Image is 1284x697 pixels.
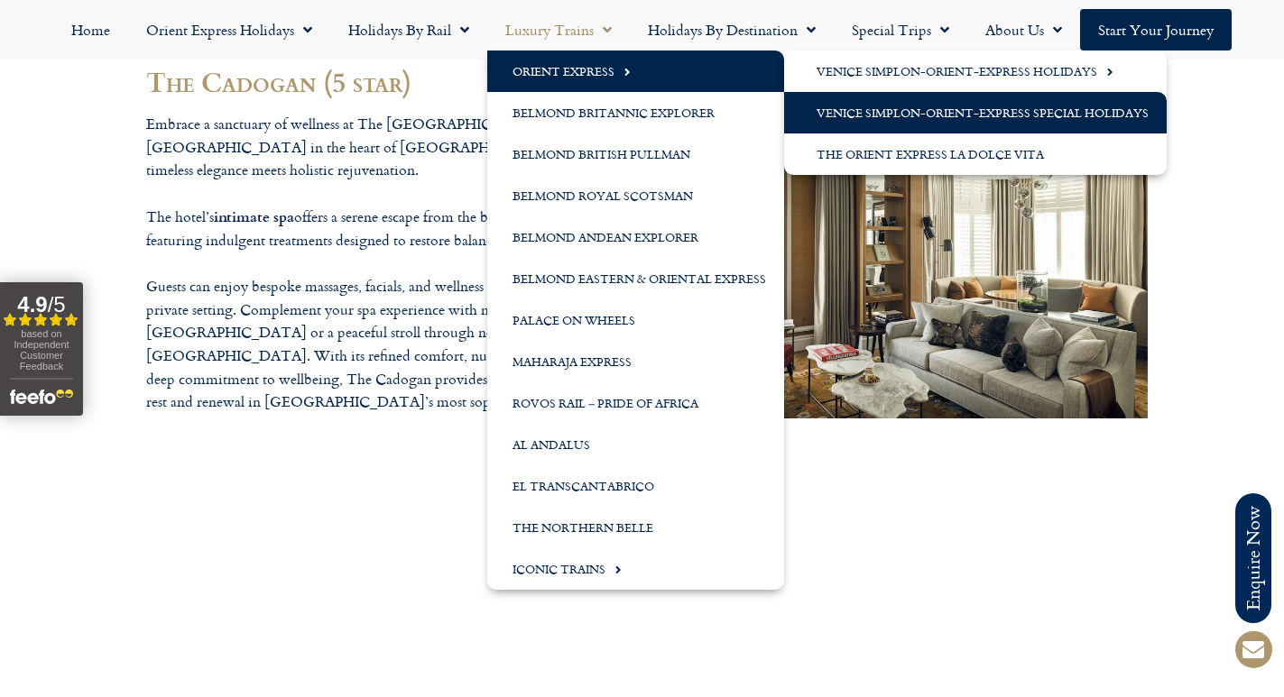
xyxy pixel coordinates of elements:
[487,133,784,175] a: Belmond British Pullman
[651,74,1148,418] img: cad-acc-suite-royal-suite-living-room07
[487,299,784,341] a: Palace on Wheels
[784,133,1167,175] a: The Orient Express La Dolce Vita
[487,216,784,258] a: Belmond Andean Explorer
[784,50,1167,92] a: Venice Simplon-Orient-Express Holidays
[487,50,784,590] ul: Luxury Trains
[330,9,487,50] a: Holidays by Rail
[651,74,1148,418] div: Image Carousel
[128,9,330,50] a: Orient Express Holidays
[1080,9,1232,50] a: Start your Journey
[487,258,784,299] a: Belmond Eastern & Oriental Express
[214,206,294,226] strong: intimate spa
[487,341,784,382] a: Maharaja Express
[487,50,784,92] a: Orient Express
[487,424,784,465] a: Al Andalus
[487,9,630,50] a: Luxury Trains
[487,382,784,424] a: Rovos Rail – Pride of Africa
[834,9,967,50] a: Special Trips
[487,175,784,216] a: Belmond Royal Scotsman
[784,50,1167,175] ul: Orient Express
[487,465,784,507] a: El Transcantabrico
[487,507,784,548] a: The Northern Belle
[146,68,624,95] h2: The Cadogan (5 star)
[487,548,784,590] a: Iconic Trains
[137,550,1148,588] h3: Enquire [DATE]
[146,113,624,414] p: Embrace a sanctuary of wellness at The [GEOGRAPHIC_DATA], a [GEOGRAPHIC_DATA] in the heart of [GE...
[53,9,128,50] a: Home
[967,9,1080,50] a: About Us
[651,74,1148,418] div: 1 of 1
[630,9,834,50] a: Holidays by Destination
[487,92,784,133] a: Belmond Britannic Explorer
[9,9,1275,50] nav: Menu
[784,92,1167,133] a: Venice Simplon-Orient-Express Special Holidays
